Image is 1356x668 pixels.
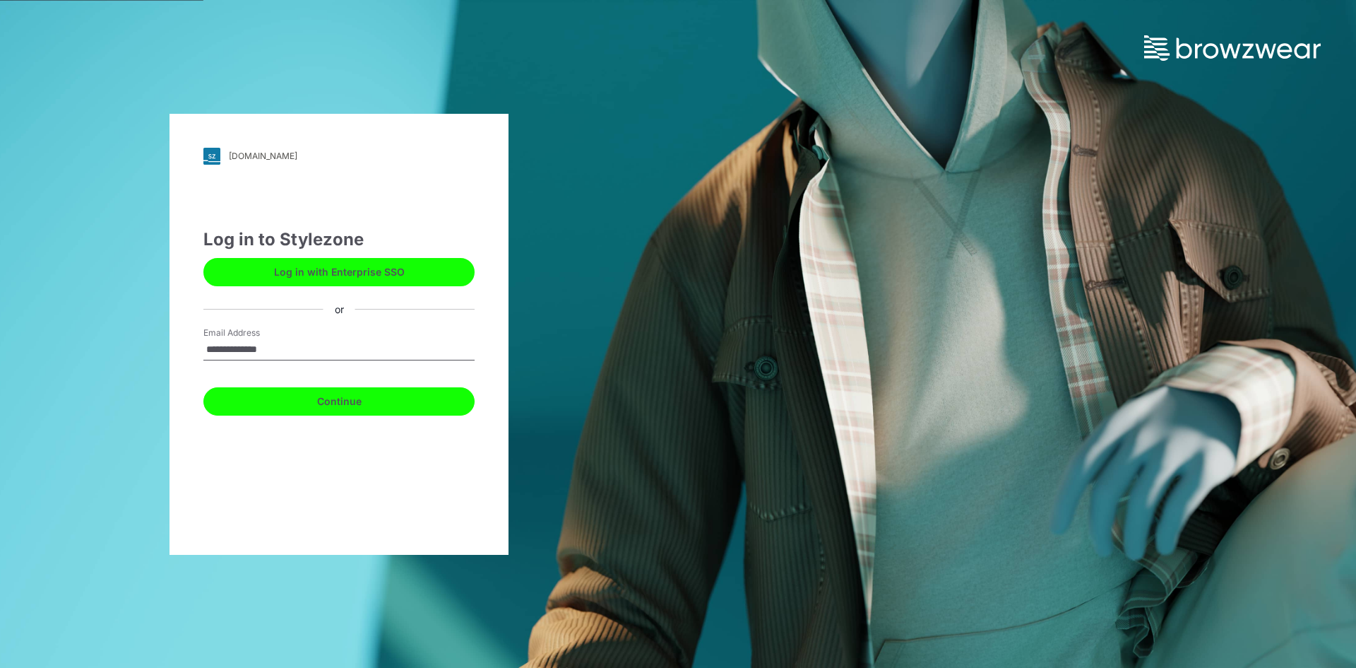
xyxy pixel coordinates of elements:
[203,258,475,286] button: Log in with Enterprise SSO
[203,327,302,339] label: Email Address
[1144,35,1321,61] img: browzwear-logo.73288ffb.svg
[203,387,475,416] button: Continue
[323,302,355,317] div: or
[203,148,220,165] img: svg+xml;base64,PHN2ZyB3aWR0aD0iMjgiIGhlaWdodD0iMjgiIHZpZXdCb3g9IjAgMCAyOCAyOCIgZmlsbD0ibm9uZSIgeG...
[203,227,475,252] div: Log in to Stylezone
[229,151,297,161] div: [DOMAIN_NAME]
[203,148,475,165] a: [DOMAIN_NAME]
